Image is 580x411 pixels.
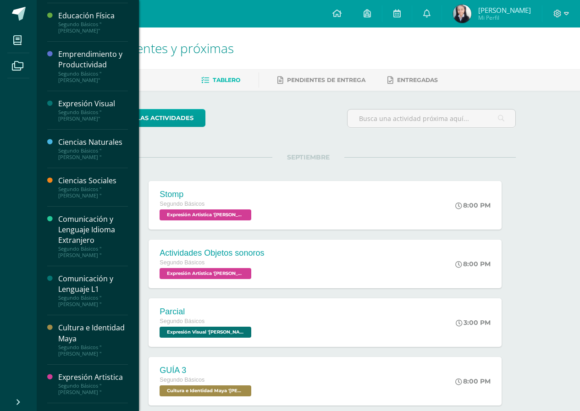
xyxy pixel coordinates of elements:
[160,327,251,338] span: Expresión Visual 'Miguel Angel'
[58,186,128,199] div: Segundo Básicos "[PERSON_NAME] "
[160,190,254,199] div: Stomp
[58,295,128,307] div: Segundo Básicos "[PERSON_NAME] "
[58,344,128,357] div: Segundo Básicos "[PERSON_NAME] "
[58,383,128,395] div: Segundo Básicos "[PERSON_NAME] "
[478,5,531,15] span: [PERSON_NAME]
[277,73,365,88] a: Pendientes de entrega
[58,175,128,199] a: Ciencias SocialesSegundo Básicos "[PERSON_NAME] "
[58,99,128,122] a: Expresión VisualSegundo Básicos "[PERSON_NAME]"
[48,39,234,57] span: Actividades recientes y próximas
[58,148,128,160] div: Segundo Básicos "[PERSON_NAME] "
[397,77,438,83] span: Entregadas
[348,110,515,127] input: Busca una actividad próxima aquí...
[58,372,128,395] a: Expresión ArtisticaSegundo Básicos "[PERSON_NAME] "
[456,318,491,327] div: 3:00 PM
[160,248,264,258] div: Actividades Objetos sonoros
[160,377,204,383] span: Segundo Básicos
[58,99,128,109] div: Expresión Visual
[455,201,491,209] div: 8:00 PM
[58,372,128,383] div: Expresión Artistica
[58,214,128,246] div: Comunicación y Lenguaje Idioma Extranjero
[387,73,438,88] a: Entregadas
[160,209,251,220] span: Expresión Artistica 'Miguel Angel '
[272,153,344,161] span: SEPTIEMBRE
[58,214,128,258] a: Comunicación y Lenguaje Idioma ExtranjeroSegundo Básicos "[PERSON_NAME] "
[160,201,204,207] span: Segundo Básicos
[160,259,204,266] span: Segundo Básicos
[101,109,205,127] a: todas las Actividades
[213,77,240,83] span: Tablero
[58,274,128,295] div: Comunicación y Lenguaje L1
[58,71,128,83] div: Segundo Básicos "[PERSON_NAME]"
[58,137,128,160] a: Ciencias NaturalesSegundo Básicos "[PERSON_NAME] "
[58,49,128,83] a: Emprendimiento y ProductividadSegundo Básicos "[PERSON_NAME]"
[287,77,365,83] span: Pendientes de entrega
[160,366,254,375] div: GUÍA 3
[455,377,491,385] div: 8:00 PM
[455,260,491,268] div: 8:00 PM
[160,307,254,317] div: Parcial
[453,5,471,23] img: 9b75e2fdae061bafd325c42458c47c53.png
[58,246,128,258] div: Segundo Básicos "[PERSON_NAME] "
[58,137,128,148] div: Ciencias Naturales
[58,49,128,70] div: Emprendimiento y Productividad
[160,268,251,279] span: Expresión Artistica 'Miguel Angel '
[160,318,204,324] span: Segundo Básicos
[58,21,128,34] div: Segundo Básicos "[PERSON_NAME]"
[160,385,251,396] span: Cultura e Identidad Maya 'Miguel Angel '
[201,73,240,88] a: Tablero
[478,14,531,22] span: Mi Perfil
[58,175,128,186] div: Ciencias Sociales
[58,11,128,34] a: Educación FísicaSegundo Básicos "[PERSON_NAME]"
[58,11,128,21] div: Educación Física
[58,323,128,344] div: Cultura e Identidad Maya
[58,109,128,122] div: Segundo Básicos "[PERSON_NAME]"
[58,323,128,356] a: Cultura e Identidad MayaSegundo Básicos "[PERSON_NAME] "
[58,274,128,307] a: Comunicación y Lenguaje L1Segundo Básicos "[PERSON_NAME] "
